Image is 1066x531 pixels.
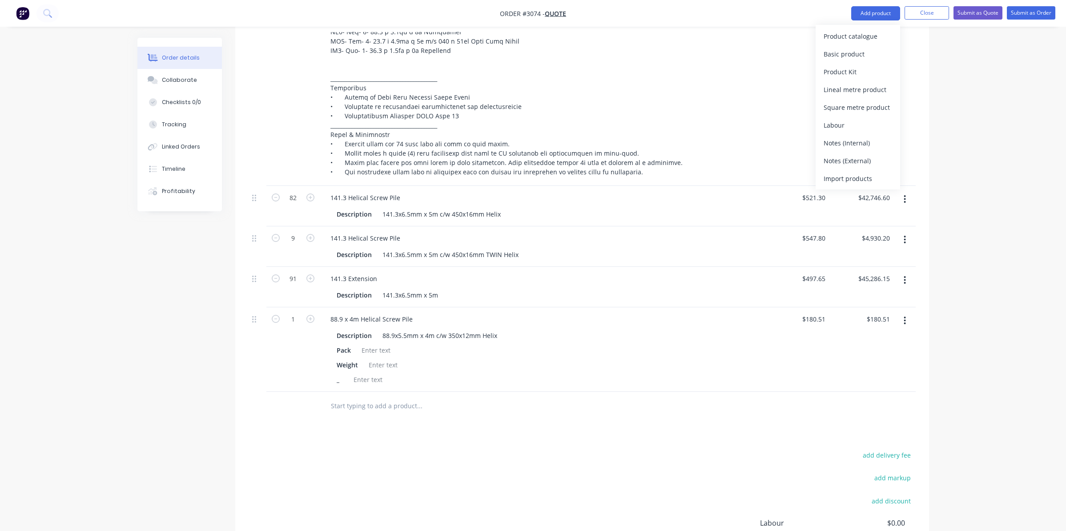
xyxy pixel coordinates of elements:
div: Import products [824,172,892,185]
div: 88.9 x 4m Helical Screw Pile [323,313,420,326]
button: Submit as Order [1007,6,1055,20]
div: Description [333,329,375,342]
div: 141.3 Helical Screw Pile [323,191,407,204]
div: Order details [162,54,200,62]
div: Tracking [162,121,186,129]
div: Pack [333,344,354,357]
button: Tracking [137,113,222,136]
div: Labour [824,119,892,132]
button: Collaborate [137,69,222,91]
span: Order #3074 - [500,9,545,18]
div: Notes (External) [824,154,892,167]
div: Collaborate [162,76,197,84]
input: Start typing to add a product... [330,397,508,415]
a: Quote [545,9,566,18]
div: Product Kit [824,65,892,78]
button: add markup [870,472,916,484]
button: Close [905,6,949,20]
div: 141.3 Helical Screw Pile [323,232,407,245]
button: Linked Orders [137,136,222,158]
div: Timeline [162,165,185,173]
div: _ [333,373,346,386]
div: Notes (Internal) [824,137,892,149]
div: Lineal metre product [824,83,892,96]
div: Description [333,248,375,261]
div: Weight [333,358,362,371]
div: Linked Orders [162,143,200,151]
div: 88.9x5.5mm x 4m c/w 350x12mm Helix [379,329,501,342]
div: 141.3 Extension [323,272,384,285]
div: 141.3x6.5mm x 5m [379,289,442,302]
button: Order details [137,47,222,69]
button: Profitability [137,180,222,202]
img: Factory [16,7,29,20]
div: Product catalogue [824,30,892,43]
div: Profitability [162,187,195,195]
button: add delivery fee [858,449,916,461]
div: Description [333,289,375,302]
div: 141.3x6.5mm x 5m c/w 450x16mm Helix [379,208,504,221]
span: Labour [760,518,839,528]
button: Submit as Quote [953,6,1002,20]
button: Add product [851,6,900,20]
div: Description [333,208,375,221]
div: Square metre product [824,101,892,114]
button: Timeline [137,158,222,180]
span: $0.00 [839,518,905,528]
div: Basic product [824,48,892,60]
button: Checklists 0/0 [137,91,222,113]
div: 141.3x6.5mm x 5m c/w 450x16mm TWIN Helix [379,248,522,261]
div: Checklists 0/0 [162,98,201,106]
button: add discount [867,495,916,507]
